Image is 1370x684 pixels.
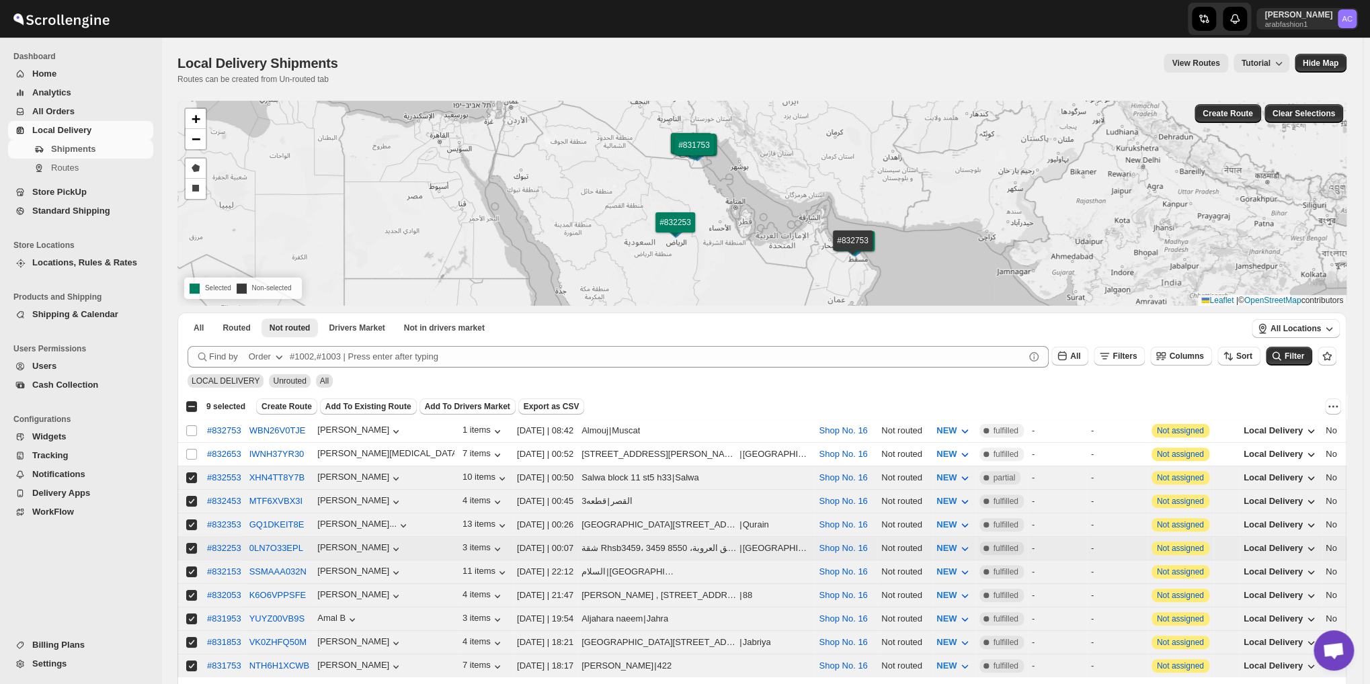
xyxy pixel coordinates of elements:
[1236,655,1326,677] button: Local Delivery
[928,632,979,653] button: NEW
[320,376,329,386] span: All
[32,640,85,650] span: Billing Plans
[1244,425,1303,435] span: Local Delivery
[1157,544,1204,553] button: Not assigned
[517,471,573,484] div: [DATE] | 00:50
[819,543,867,553] button: Shop No. 16
[675,471,698,484] div: Salwa
[32,469,85,479] span: Notifications
[317,425,403,438] button: [PERSON_NAME]
[1236,443,1326,465] button: Local Delivery
[249,660,310,671] button: NTH6H1XCWB
[207,543,241,553] button: #832253
[207,519,241,529] div: #832353
[8,65,153,83] button: Home
[207,425,241,435] div: #832753
[1091,424,1143,437] div: -
[1157,473,1204,482] button: Not assigned
[819,660,867,671] button: Shop No. 16
[249,590,307,600] button: K6O6VPPSFE
[207,472,241,482] button: #832553
[177,56,338,71] span: Local Delivery Shipments
[1157,614,1204,624] button: Not assigned
[517,518,573,531] div: [DATE] | 00:26
[320,398,417,415] button: Add To Existing Route
[13,240,155,251] span: Store Locations
[8,484,153,503] button: Delivery Apps
[1236,608,1326,630] button: Local Delivery
[462,448,504,462] button: 7 items
[1242,58,1271,68] span: Tutorial
[1252,319,1340,338] button: All Locations
[1201,296,1234,305] a: Leaflet
[32,450,68,460] span: Tracking
[993,425,1018,436] span: fulfilled
[1091,447,1143,461] div: -
[462,566,509,579] div: 11 items
[261,318,319,337] button: Unrouted
[1032,495,1083,508] div: -
[462,636,504,650] button: 4 items
[993,472,1015,483] span: partial
[610,495,633,508] div: القصر
[743,447,811,461] div: [GEOGRAPHIC_DATA]
[32,106,75,116] span: All Orders
[419,398,516,415] button: Add To Drivers Market
[261,401,312,412] span: Create Route
[317,660,403,673] div: [PERSON_NAME]
[13,343,155,354] span: Users Permissions
[186,179,206,199] a: Draw a rectangle
[881,424,928,437] div: Not routed
[207,449,241,459] button: #832653
[8,305,153,324] button: Shipping & Calendar
[1236,467,1326,488] button: Local Delivery
[8,83,153,102] button: Analytics
[1295,54,1346,73] button: Map action label
[317,472,403,485] div: [PERSON_NAME]
[993,449,1018,460] span: fulfilled
[13,292,155,302] span: Products and Shipping
[462,589,504,603] button: 4 items
[249,496,303,506] button: MTF6XVBX3I
[1342,15,1353,23] text: AC
[1244,472,1303,482] span: Local Delivery
[317,613,359,626] div: Amal B
[317,519,410,532] button: [PERSON_NAME]...
[32,309,118,319] span: Shipping & Calendar
[928,420,979,441] button: NEW
[1266,347,1312,366] button: Filter
[186,109,206,129] a: Zoom in
[581,471,811,484] div: |
[819,472,867,482] button: Shop No. 16
[462,542,504,556] div: 3 items
[928,655,979,677] button: NEW
[1157,520,1204,529] button: Not assigned
[1236,585,1326,606] button: Local Delivery
[936,566,957,576] span: NEW
[249,519,305,529] button: GQ1DKEIT8E
[1157,591,1204,600] button: Not assigned
[1244,543,1303,553] span: Local Delivery
[1264,9,1332,20] p: [PERSON_NAME]
[1244,496,1303,506] span: Local Delivery
[396,318,493,337] button: Un-claimable
[317,448,454,462] div: [PERSON_NAME][MEDICAL_DATA]
[256,398,317,415] button: Create Route
[1236,632,1326,653] button: Local Delivery
[192,130,200,147] span: −
[249,543,303,553] button: 0LN7O33EPL
[1273,108,1335,119] span: Clear Selections
[1236,561,1326,583] button: Local Delivery
[8,636,153,654] button: Billing Plans
[928,585,979,606] button: NEW
[425,401,510,412] span: Add To Drivers Market
[1094,347,1145,366] button: Filters
[666,223,686,238] img: Marker
[687,145,707,160] img: Marker
[1244,519,1303,529] span: Local Delivery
